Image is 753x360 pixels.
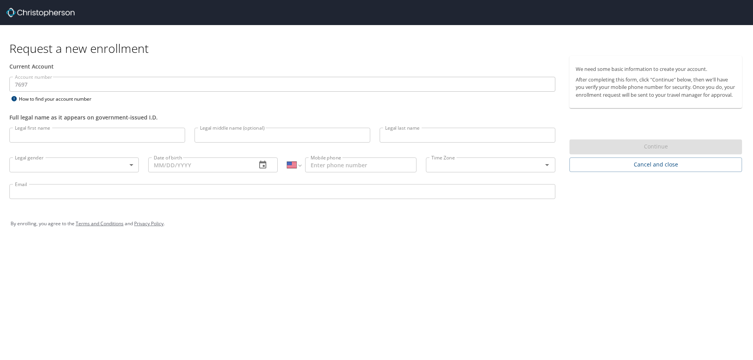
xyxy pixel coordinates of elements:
[576,65,736,73] p: We need some basic information to create your account.
[576,76,736,99] p: After completing this form, click "Continue" below, then we'll have you verify your mobile phone ...
[6,8,75,17] img: cbt logo
[569,157,742,172] button: Cancel and close
[9,113,555,121] div: Full legal name as it appears on government-issued I.D.
[9,157,139,172] div: ​
[9,41,748,56] h1: Request a new enrollment
[305,157,417,172] input: Enter phone number
[76,220,124,227] a: Terms and Conditions
[9,62,555,71] div: Current Account
[11,214,742,233] div: By enrolling, you agree to the and .
[148,157,250,172] input: MM/DD/YYYY
[9,94,107,104] div: How to find your account number
[134,220,164,227] a: Privacy Policy
[542,159,553,170] button: Open
[576,160,736,170] span: Cancel and close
